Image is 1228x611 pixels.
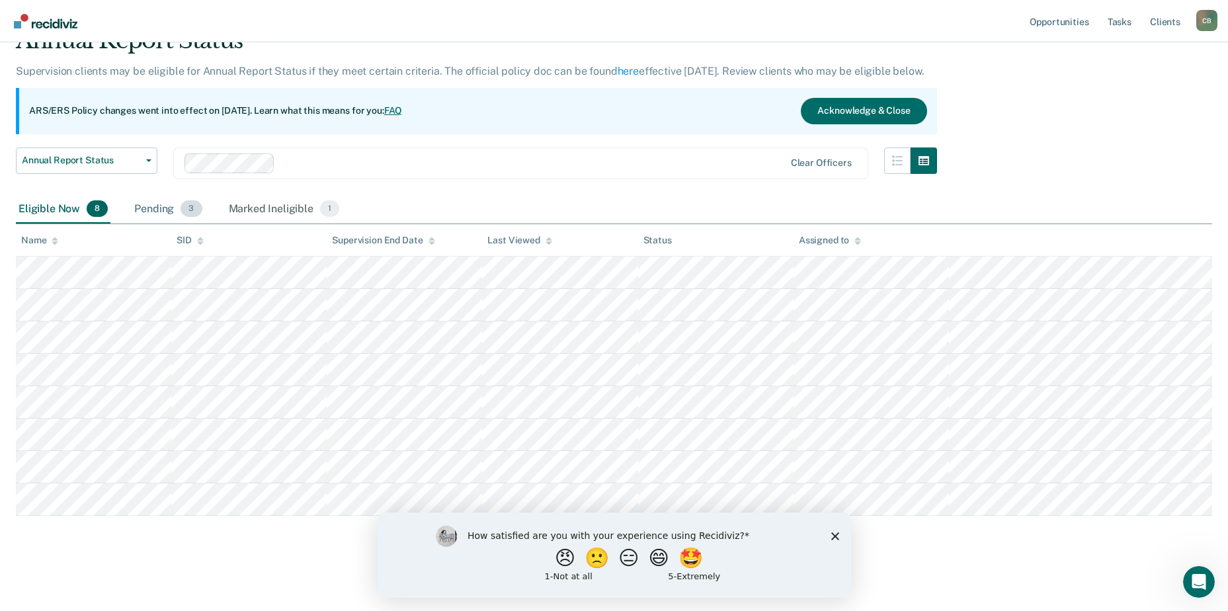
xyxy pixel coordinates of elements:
span: Annual Report Status [22,155,141,166]
div: Clear officers [791,157,852,169]
p: ARS/ERS Policy changes went into effect on [DATE]. Learn what this means for you: [29,104,402,118]
div: Eligible Now8 [16,195,110,224]
span: 8 [87,200,108,218]
p: Supervision clients may be eligible for Annual Report Status if they meet certain criteria. The o... [16,65,924,77]
button: Profile dropdown button [1196,10,1217,31]
div: Status [643,235,672,246]
a: here [618,65,639,77]
span: 1 [320,200,339,218]
a: FAQ [384,105,403,116]
iframe: Survey by Kim from Recidiviz [378,512,851,598]
div: Pending3 [132,195,204,224]
div: Annual Report Status [16,27,937,65]
div: Supervision End Date [332,235,434,246]
button: Acknowledge & Close [801,98,926,124]
div: C B [1196,10,1217,31]
img: Recidiviz [14,14,77,28]
div: Marked Ineligible1 [226,195,343,224]
span: 3 [181,200,202,218]
div: SID [177,235,204,246]
div: Name [21,235,58,246]
div: Assigned to [799,235,861,246]
button: Annual Report Status [16,147,157,174]
div: Last Viewed [487,235,552,246]
iframe: Intercom live chat [1183,566,1215,598]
